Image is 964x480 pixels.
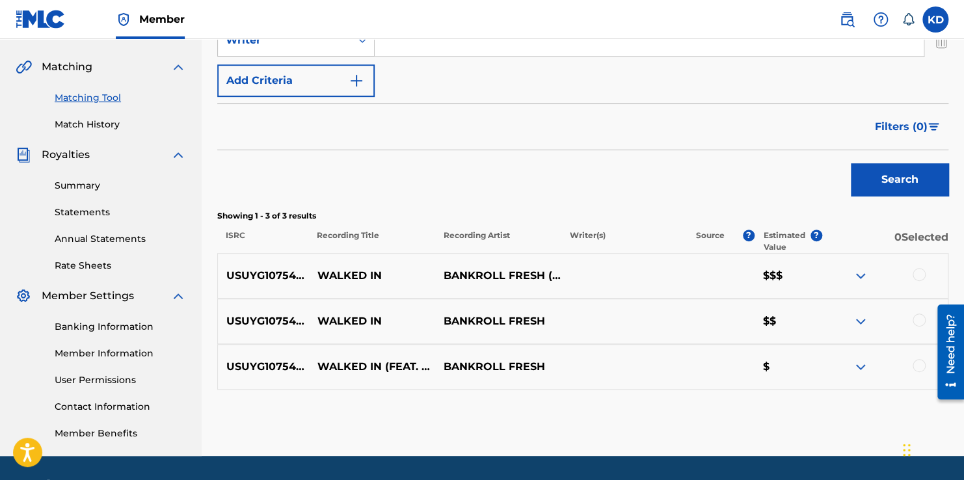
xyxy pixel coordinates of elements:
p: Estimated Value [763,230,810,253]
div: Notifications [902,13,915,26]
a: Annual Statements [55,232,186,246]
p: ISRC [217,230,308,253]
p: Source [696,230,725,253]
p: BANKROLL FRESH (FEAT. STREET MONEY BOOCHIE & [PERSON_NAME]) [435,268,561,284]
p: $ [755,359,822,375]
a: Public Search [834,7,860,33]
p: USUYG1075487 [218,359,309,375]
a: Member Benefits [55,427,186,440]
img: Matching [16,59,32,75]
img: expand [170,59,186,75]
iframe: Resource Center [928,300,964,405]
span: Royalties [42,147,90,163]
span: Member [139,12,185,27]
a: Rate Sheets [55,259,186,273]
span: ? [810,230,822,241]
p: WALKED IN [309,313,435,329]
img: Member Settings [16,288,31,304]
p: Showing 1 - 3 of 3 results [217,210,948,222]
span: Member Settings [42,288,134,304]
button: Filters (0) [867,111,948,143]
img: Royalties [16,147,31,163]
a: Statements [55,206,186,219]
p: BANKROLL FRESH [435,313,561,329]
div: User Menu [922,7,948,33]
img: expand [170,147,186,163]
a: Summary [55,179,186,193]
div: Drag [903,431,911,470]
p: WALKED IN (FEAT. STREET MONEY BOOCHIE & [PERSON_NAME]) [309,359,435,375]
p: WALKED IN [309,268,435,284]
img: search [839,12,855,27]
img: MLC Logo [16,10,66,29]
p: USUYG1075487 [218,313,309,329]
a: Contact Information [55,400,186,414]
a: Banking Information [55,320,186,334]
img: 9d2ae6d4665cec9f34b9.svg [349,73,364,88]
span: ? [743,230,755,241]
a: Member Information [55,347,186,360]
a: Match History [55,118,186,131]
img: expand [853,313,868,329]
img: Top Rightsholder [116,12,131,27]
div: Writer [226,33,343,48]
button: Search [851,163,948,196]
p: Recording Title [308,230,435,253]
button: Add Criteria [217,64,375,97]
p: $$$ [755,268,822,284]
img: expand [853,359,868,375]
iframe: Chat Widget [899,418,964,480]
span: Matching [42,59,92,75]
img: help [873,12,889,27]
p: Recording Artist [435,230,561,253]
img: filter [928,123,939,131]
div: Help [868,7,894,33]
a: User Permissions [55,373,186,387]
p: BANKROLL FRESH [435,359,561,375]
p: Writer(s) [561,230,687,253]
a: Matching Tool [55,91,186,105]
p: $$ [755,313,822,329]
p: USUYG1075487 [218,268,309,284]
span: Filters ( 0 ) [875,119,928,135]
img: expand [853,268,868,284]
img: expand [170,288,186,304]
img: Delete Criterion [934,24,948,57]
p: 0 Selected [822,230,948,253]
